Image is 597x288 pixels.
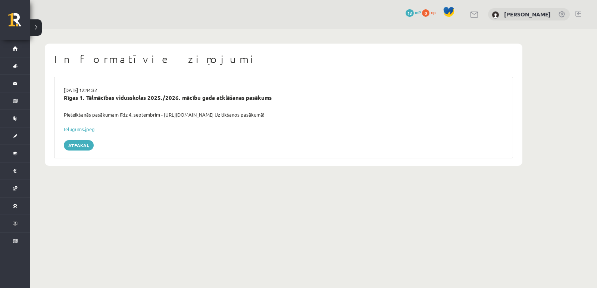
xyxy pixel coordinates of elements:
span: 12 [406,9,414,17]
a: 12 mP [406,9,421,15]
span: mP [415,9,421,15]
a: Rīgas 1. Tālmācības vidusskola [8,13,30,32]
div: Pieteikšanās pasākumam līdz 4. septembrim - [URL][DOMAIN_NAME] Uz tikšanos pasākumā! [58,111,509,118]
h1: Informatīvie ziņojumi [54,53,513,66]
a: Atpakaļ [64,140,94,151]
div: [DATE] 12:44:32 [58,86,509,94]
span: 0 [422,9,429,17]
span: xp [431,9,435,15]
a: Ielūgums.jpeg [64,126,95,132]
a: [PERSON_NAME] [504,10,551,18]
a: 0 xp [422,9,439,15]
div: Rīgas 1. Tālmācības vidusskolas 2025./2026. mācību gada atklāšanas pasākums [64,94,503,102]
img: Amālija Gabrene [492,11,499,19]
